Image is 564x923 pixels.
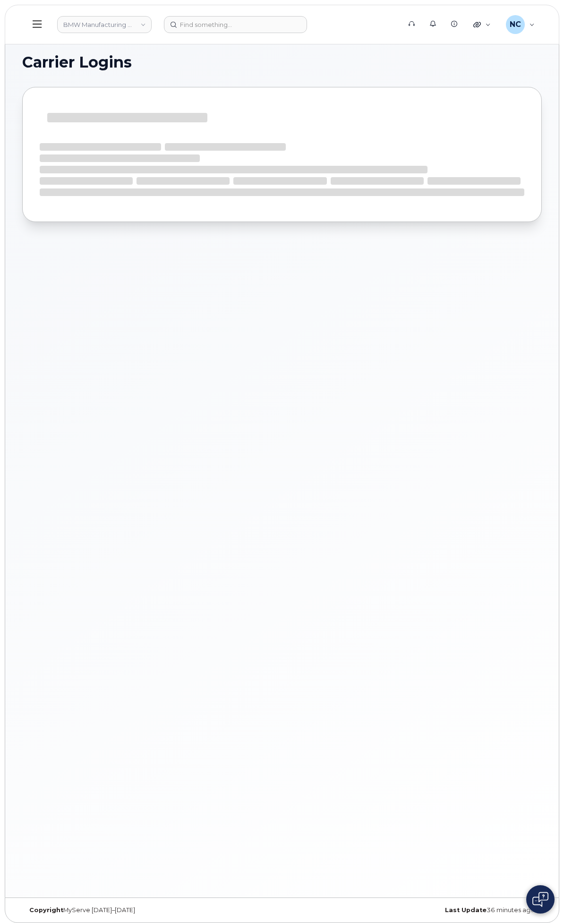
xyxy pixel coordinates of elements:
[532,892,548,907] img: Open chat
[22,55,132,69] span: Carrier Logins
[22,906,282,914] div: MyServe [DATE]–[DATE]
[445,906,487,914] strong: Last Update
[282,906,542,914] div: 36 minutes ago
[29,906,63,914] strong: Copyright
